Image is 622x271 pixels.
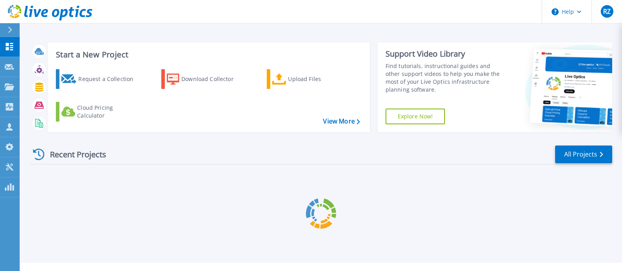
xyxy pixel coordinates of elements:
h3: Start a New Project [56,50,360,59]
a: Cloud Pricing Calculator [56,102,144,122]
div: Find tutorials, instructional guides and other support videos to help you make the most of your L... [386,62,504,94]
div: Download Collector [181,71,244,87]
a: Request a Collection [56,69,144,89]
div: Cloud Pricing Calculator [77,104,140,120]
a: All Projects [555,146,612,163]
div: Request a Collection [78,71,141,87]
div: Recent Projects [30,145,117,164]
a: Upload Files [267,69,354,89]
span: RZ [603,8,611,15]
a: View More [323,118,360,125]
a: Download Collector [161,69,249,89]
div: Support Video Library [386,49,504,59]
a: Explore Now! [386,109,445,124]
div: Upload Files [288,71,351,87]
